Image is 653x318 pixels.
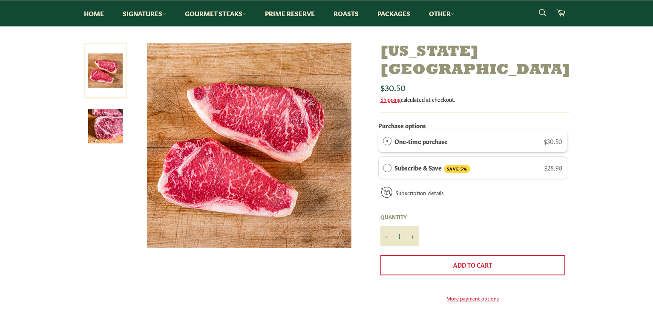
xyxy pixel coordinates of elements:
a: Other [420,0,463,26]
a: More payment options [380,295,565,302]
span: $28.98 [544,163,562,172]
div: calculated at checkout. [380,95,570,103]
a: Signatures [114,0,175,26]
button: Increase item quantity by one [406,226,419,246]
a: Prime Reserve [256,0,323,26]
span: $30.50 [544,137,562,145]
img: New York Strip [147,43,351,248]
a: Shipping [380,95,401,103]
a: Gourmet Steaks [176,0,255,26]
label: Purchase options [378,121,426,130]
a: Roasts [325,0,367,26]
div: Subscribe & Save [383,163,391,172]
button: Add to Cart [380,255,565,275]
a: Home [75,0,112,26]
label: Quantity [380,213,419,220]
h1: [US_STATE][GEOGRAPHIC_DATA] [380,43,570,80]
a: Packages [369,0,419,26]
button: Reduce item quantity by one [380,226,393,246]
span: Add to Cart [453,260,492,269]
a: Subscription details [395,188,444,197]
div: One-time purchase [383,136,391,146]
span: SAVE 5% [444,165,470,173]
img: New York Strip [88,109,123,143]
span: $30.50 [380,81,406,93]
label: Subscribe & Save [394,163,470,173]
label: One-time purchase [394,136,448,146]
